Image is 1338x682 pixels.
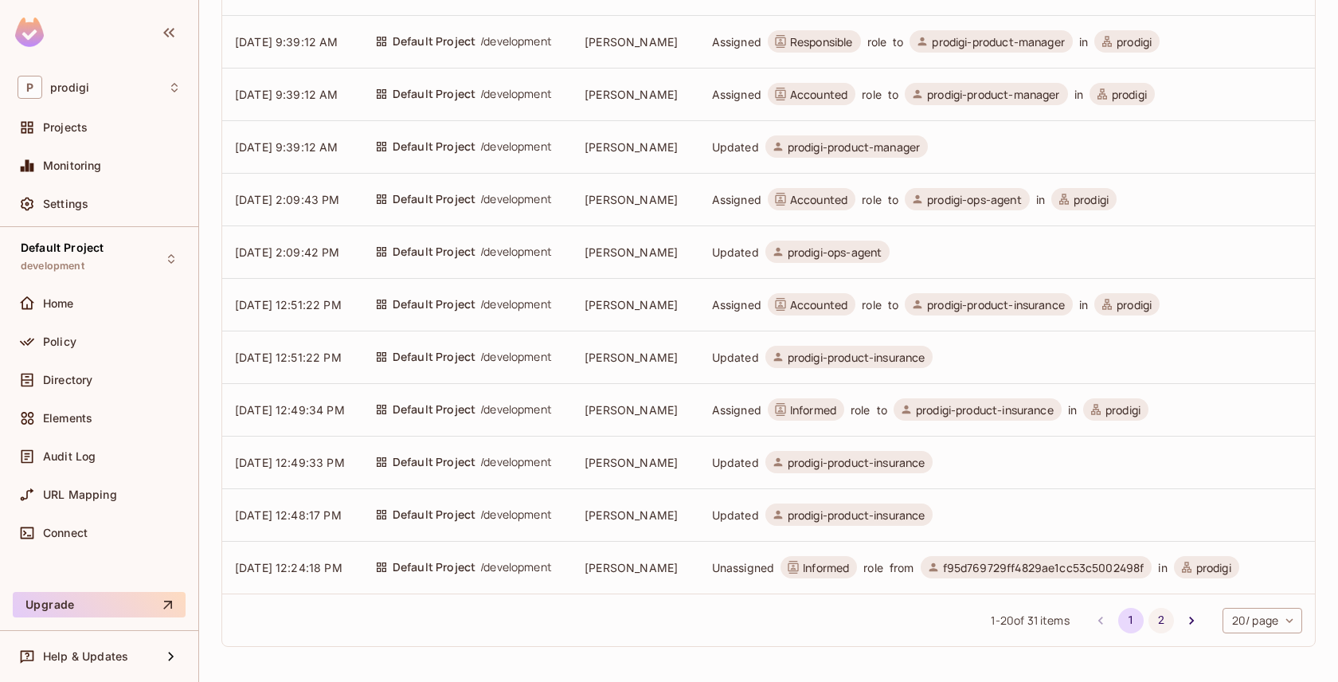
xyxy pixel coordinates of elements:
[235,140,338,154] span: [DATE] 9:39:12 AM
[888,192,898,207] span: to
[788,350,925,365] span: prodigi-product-insurance
[585,456,678,469] span: [PERSON_NAME]
[867,34,887,49] span: role
[393,243,475,261] span: Default Project
[43,159,102,172] span: Monitoring
[803,560,849,575] span: Informed
[235,298,342,312] span: [DATE] 12:51:22 PM
[863,560,883,575] span: role
[480,296,552,313] span: / development
[393,559,475,576] span: Default Project
[1074,87,1083,102] span: in
[788,245,882,260] span: prodigi-ops-agent
[790,87,847,102] span: Accounted
[43,297,74,310] span: Home
[1118,608,1144,633] button: page 1
[788,139,920,155] span: prodigi-product-manager
[943,560,1144,575] span: f95d769729ff4829ae1cc53c5002498f
[1179,608,1204,633] button: Go to next page
[712,297,761,312] span: Assigned
[585,403,678,417] span: [PERSON_NAME]
[712,560,775,575] span: Unassigned
[393,138,475,155] span: Default Project
[43,121,88,134] span: Projects
[50,81,89,94] span: Workspace: prodigi
[788,455,925,470] span: prodigi-product-insurance
[235,245,340,259] span: [DATE] 2:09:42 PM
[480,138,552,155] span: / development
[1223,608,1302,633] div: 20 / page
[43,450,96,463] span: Audit Log
[862,192,882,207] span: role
[712,192,761,207] span: Assigned
[13,592,186,617] button: Upgrade
[585,298,678,312] span: [PERSON_NAME]
[235,456,345,469] span: [DATE] 12:49:33 PM
[712,245,759,260] span: Updated
[712,455,759,470] span: Updated
[480,85,552,103] span: / development
[21,260,84,272] span: development
[877,402,887,417] span: to
[43,198,88,210] span: Settings
[393,506,475,523] span: Default Project
[790,402,836,417] span: Informed
[43,412,92,425] span: Elements
[235,508,342,522] span: [DATE] 12:48:17 PM
[43,374,92,386] span: Directory
[235,193,340,206] span: [DATE] 2:09:43 PM
[15,18,44,47] img: SReyMgAAAABJRU5ErkJggg==
[480,190,552,208] span: / development
[585,351,678,364] span: [PERSON_NAME]
[991,612,1069,629] span: 1 - 20 of 31 items
[1117,34,1152,49] span: prodigi
[888,87,898,102] span: to
[712,87,761,102] span: Assigned
[1036,192,1045,207] span: in
[480,33,552,50] span: / development
[235,35,338,49] span: [DATE] 9:39:12 AM
[585,245,678,259] span: [PERSON_NAME]
[1079,34,1088,49] span: in
[927,87,1059,102] span: prodigi-product-manager
[888,297,898,312] span: to
[18,76,42,99] span: P
[235,88,338,101] span: [DATE] 9:39:12 AM
[480,559,552,576] span: / development
[393,453,475,471] span: Default Project
[712,402,761,417] span: Assigned
[927,192,1022,207] span: prodigi-ops-agent
[393,33,475,50] span: Default Project
[712,139,759,155] span: Updated
[235,561,342,574] span: [DATE] 12:24:18 PM
[1105,402,1140,417] span: prodigi
[790,34,853,49] span: Responsible
[1112,87,1147,102] span: prodigi
[43,527,88,539] span: Connect
[1079,297,1088,312] span: in
[932,34,1064,49] span: prodigi-product-manager
[43,650,128,663] span: Help & Updates
[790,297,847,312] span: Accounted
[393,401,475,418] span: Default Project
[712,508,759,523] span: Updated
[1117,297,1152,312] span: prodigi
[712,350,759,365] span: Updated
[21,241,104,254] span: Default Project
[235,403,345,417] span: [DATE] 12:49:34 PM
[1074,192,1109,207] span: prodigi
[235,351,342,364] span: [DATE] 12:51:22 PM
[851,402,870,417] span: role
[585,193,678,206] span: [PERSON_NAME]
[393,85,475,103] span: Default Project
[585,35,678,49] span: [PERSON_NAME]
[585,508,678,522] span: [PERSON_NAME]
[1068,402,1077,417] span: in
[43,488,117,501] span: URL Mapping
[480,453,552,471] span: / development
[1158,560,1167,575] span: in
[916,402,1054,417] span: prodigi-product-insurance
[790,192,847,207] span: Accounted
[585,140,678,154] span: [PERSON_NAME]
[1086,608,1207,633] nav: pagination navigation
